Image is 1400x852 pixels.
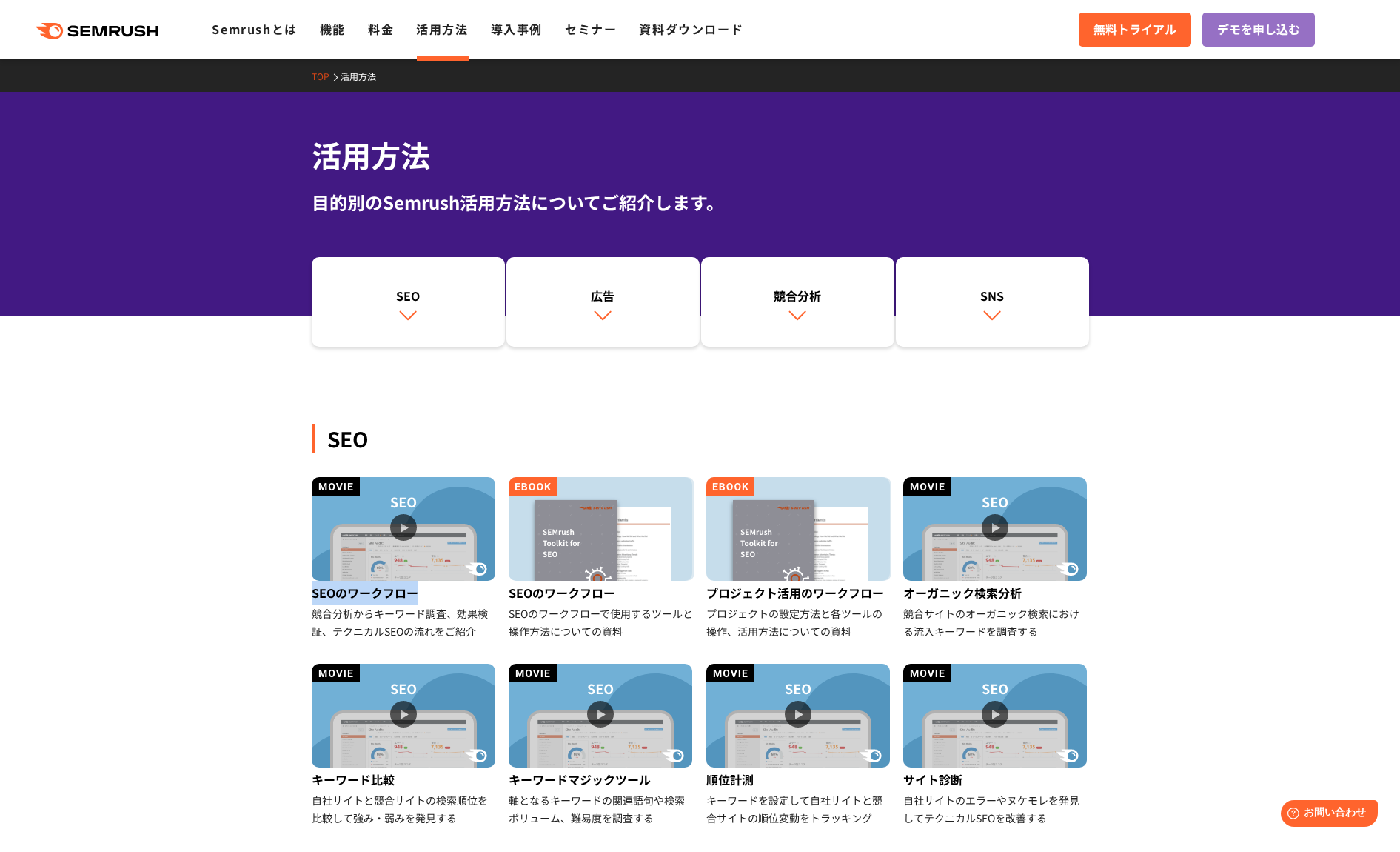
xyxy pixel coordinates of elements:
a: 活用方法 [416,20,468,38]
a: 導入事例 [491,20,543,38]
div: 目的別のSemrush活用方法についてご紹介します。 [312,189,1089,216]
div: プロジェクト活用のワークフロー [706,581,892,605]
a: SNS [896,257,1089,347]
div: SEO [312,424,1089,453]
div: 広告 [514,287,692,304]
a: オーガニック検索分析 競合サイトのオーガニック検索における流入キーワードを調査する [903,477,1089,640]
a: キーワード比較 自社サイトと競合サイトの検索順位を比較して強み・弱みを発見する [312,664,498,827]
div: SNS [903,287,1082,304]
a: 競合分析 [701,257,894,347]
div: キーワードを設定して自社サイトと競合サイトの順位変動をトラッキング [706,791,892,827]
a: サイト診断 自社サイトのエラーやヌケモレを発見してテクニカルSEOを改善する [903,664,1089,827]
a: プロジェクト活用のワークフロー プロジェクトの設定方法と各ツールの操作、活用方法についての資料 [706,477,892,640]
div: 競合分析 [709,287,887,304]
div: オーガニック検索分析 [903,581,1089,605]
div: プロジェクトの設定方法と各ツールの操作、活用方法についての資料 [706,605,892,640]
div: 競合サイトのオーガニック検索における流入キーワードを調査する [903,605,1089,640]
div: SEOのワークフローで使用するツールと操作方法についての資料 [509,605,694,640]
a: 活用方法 [341,70,387,82]
a: SEO [312,257,505,347]
div: キーワードマジックツール [509,768,694,791]
a: 料金 [368,20,394,38]
div: SEOのワークフロー [509,581,694,605]
a: SEOのワークフロー SEOのワークフローで使用するツールと操作方法についての資料 [509,477,694,640]
a: セミナー [565,20,617,38]
a: デモを申し込む [1202,13,1315,47]
span: デモを申し込む [1217,20,1300,39]
a: 広告 [506,257,700,347]
a: キーワードマジックツール 軸となるキーワードの関連語句や検索ボリューム、難易度を調査する [509,664,694,827]
a: Semrushとは [212,20,297,38]
h1: 活用方法 [312,133,1089,177]
div: キーワード比較 [312,768,498,791]
div: 自社サイトと競合サイトの検索順位を比較して強み・弱みを発見する [312,791,498,827]
a: SEOのワークフロー 競合分析からキーワード調査、効果検証、テクニカルSEOの流れをご紹介 [312,477,498,640]
a: TOP [312,70,341,82]
div: SEO [319,287,498,304]
a: 無料トライアル [1079,13,1191,47]
iframe: Help widget launcher [1268,794,1384,836]
div: サイト診断 [903,768,1089,791]
a: 資料ダウンロード [639,20,743,38]
div: 軸となるキーワードの関連語句や検索ボリューム、難易度を調査する [509,791,694,827]
div: 自社サイトのエラーやヌケモレを発見してテクニカルSEOを改善する [903,791,1089,827]
span: 無料トライアル [1093,20,1176,39]
div: SEOのワークフロー [312,581,498,605]
div: 順位計測 [706,768,892,791]
a: 機能 [320,20,346,38]
div: 競合分析からキーワード調査、効果検証、テクニカルSEOの流れをご紹介 [312,605,498,640]
a: 順位計測 キーワードを設定して自社サイトと競合サイトの順位変動をトラッキング [706,664,892,827]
